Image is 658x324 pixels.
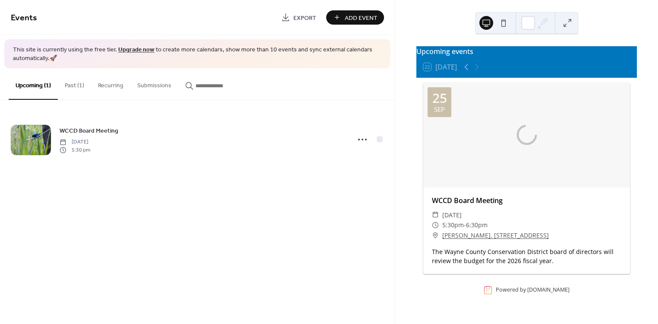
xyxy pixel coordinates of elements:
a: Export [275,10,323,25]
a: [PERSON_NAME], [STREET_ADDRESS] [442,230,549,241]
span: [DATE] [442,210,462,220]
span: 5:30pm [442,220,464,230]
span: Export [293,13,316,22]
div: ​ [432,210,439,220]
span: Add Event [345,13,378,22]
span: This site is currently using the free tier. to create more calendars, show more than 10 events an... [13,46,382,63]
span: 6:30pm [466,220,488,230]
div: Sep [434,106,445,113]
button: Recurring [91,68,130,99]
button: Submissions [130,68,178,99]
div: Powered by [496,286,570,294]
div: Upcoming events [416,46,637,57]
a: [DOMAIN_NAME] [527,286,570,294]
div: The Wayne County Conservation District board of directors will review the budget for the 2026 fis... [423,247,630,265]
span: - [464,220,466,230]
button: Past (1) [58,68,91,99]
div: 25 [432,92,447,105]
a: WCCD Board Meeting [60,126,118,136]
a: Upgrade now [118,44,154,56]
div: ​ [432,220,439,230]
button: Upcoming (1) [9,68,58,100]
div: WCCD Board Meeting [423,195,630,206]
button: Add Event [326,10,384,25]
span: 5:30 pm [60,146,90,154]
div: ​ [432,230,439,241]
span: [DATE] [60,138,90,146]
span: Events [11,10,37,26]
